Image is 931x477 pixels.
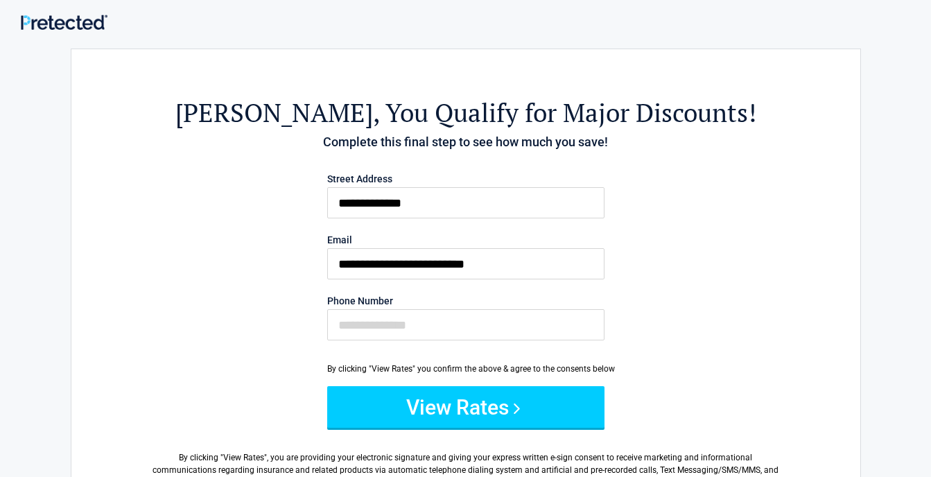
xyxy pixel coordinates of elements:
[327,235,604,245] label: Email
[21,15,107,31] img: Main Logo
[327,386,604,428] button: View Rates
[327,174,604,184] label: Street Address
[175,96,373,130] span: [PERSON_NAME]
[148,96,784,130] h2: , You Qualify for Major Discounts!
[327,363,604,375] div: By clicking "View Rates" you confirm the above & agree to the consents below
[327,296,604,306] label: Phone Number
[223,453,264,462] span: View Rates
[148,133,784,151] h4: Complete this final step to see how much you save!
